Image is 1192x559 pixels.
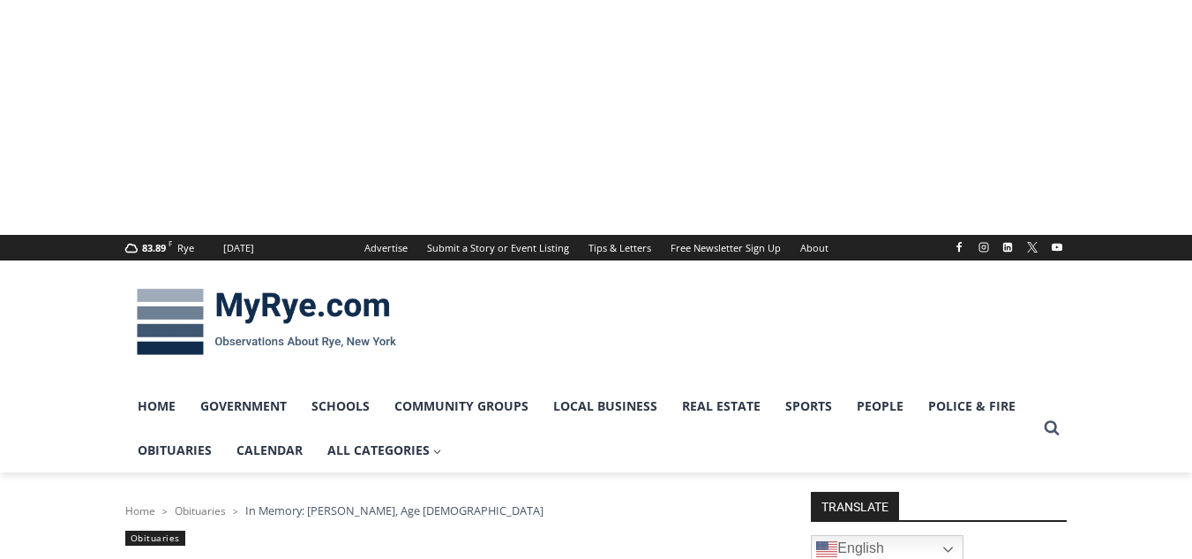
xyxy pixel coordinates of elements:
a: Community Groups [382,384,541,428]
nav: Secondary Navigation [355,235,838,261]
strong: TRANSLATE [811,492,899,520]
div: [DATE] [223,240,254,256]
a: Calendar [224,428,315,472]
a: Instagram [973,237,994,258]
a: Obituaries [125,428,224,472]
a: Police & Fire [916,384,1028,428]
a: All Categories [315,428,454,472]
a: Linkedin [997,237,1018,258]
span: 83.89 [142,241,166,254]
span: All Categories [327,441,442,460]
a: Advertise [355,235,417,261]
a: Real Estate [670,384,773,428]
a: Tips & Letters [579,235,661,261]
nav: Primary Navigation [125,384,1036,473]
a: YouTube [1046,237,1068,258]
a: Sports [773,384,844,428]
nav: Breadcrumbs [125,502,765,519]
a: Submit a Story or Event Listing [417,235,579,261]
span: > [233,505,238,517]
span: In Memory: [PERSON_NAME], Age [DEMOGRAPHIC_DATA] [245,502,544,518]
a: Home [125,503,155,518]
span: F [169,238,172,248]
span: > [162,505,168,517]
div: Rye [177,240,194,256]
a: People [844,384,916,428]
a: Home [125,384,188,428]
a: Obituaries [175,503,226,518]
a: About [791,235,838,261]
a: X [1022,237,1043,258]
button: View Search Form [1036,412,1068,444]
a: Facebook [948,237,970,258]
img: MyRye.com [125,276,408,368]
a: Free Newsletter Sign Up [661,235,791,261]
a: Schools [299,384,382,428]
a: Government [188,384,299,428]
a: Local Business [541,384,670,428]
a: Obituaries [125,531,185,546]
